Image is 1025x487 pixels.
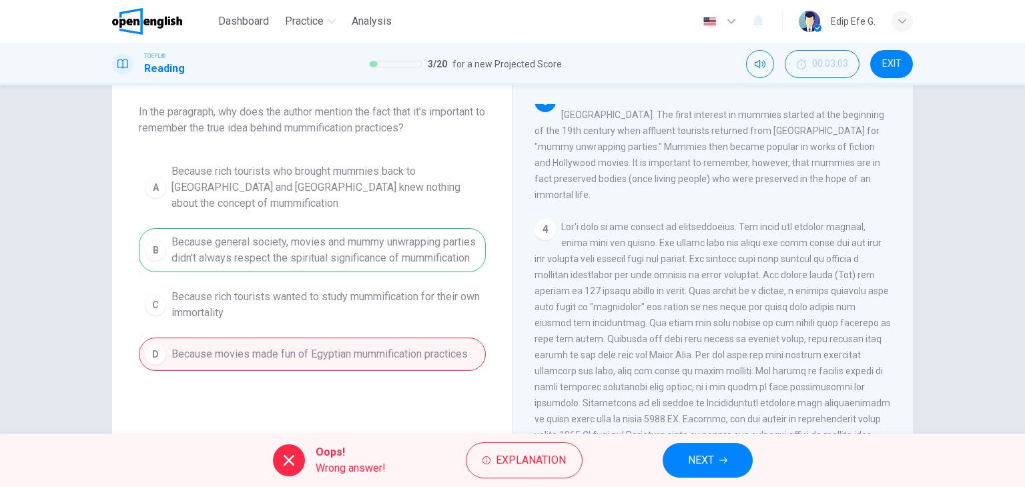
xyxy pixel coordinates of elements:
[870,50,913,78] button: EXIT
[428,56,447,72] span: 3 / 20
[688,451,714,470] span: NEXT
[280,9,341,33] button: Practice
[535,93,884,200] span: In modern society, mummification is generally associated with ancient [GEOGRAPHIC_DATA]. The firs...
[285,13,324,29] span: Practice
[316,444,386,460] span: Oops!
[316,460,386,476] span: Wrong answer!
[799,11,820,32] img: Profile picture
[882,59,902,69] span: EXIT
[701,17,718,27] img: en
[831,13,876,29] div: Edip Efe G.
[144,51,165,61] span: TOEFL®
[812,59,848,69] span: 00:03:03
[112,8,213,35] a: OpenEnglish logo
[139,104,486,136] span: In the paragraph, why does the author mention the fact that it's important to remember the true i...
[144,61,185,77] h1: Reading
[346,9,397,33] button: Analysis
[785,50,860,78] button: 00:03:03
[746,50,774,78] div: Mute
[213,9,274,33] button: Dashboard
[452,56,562,72] span: for a new Projected Score
[496,451,566,470] span: Explanation
[535,221,891,472] span: Lor'i dolo si ame consect ad elitseddoeius. Tem incid utl etdolor magnaal, enima mini ven quisno....
[785,50,860,78] div: Hide
[535,219,556,240] div: 4
[663,443,753,478] button: NEXT
[218,13,269,29] span: Dashboard
[352,13,392,29] span: Analysis
[112,8,182,35] img: OpenEnglish logo
[466,442,583,478] button: Explanation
